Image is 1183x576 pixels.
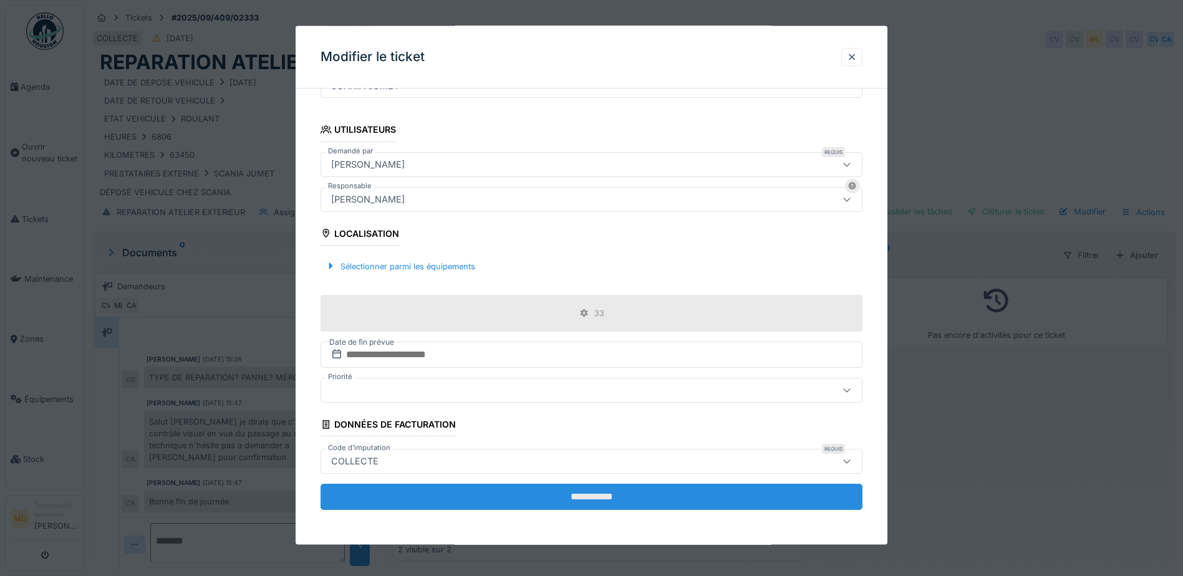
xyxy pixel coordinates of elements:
[822,146,845,156] div: Requis
[321,257,480,274] div: Sélectionner parmi les équipements
[321,415,456,436] div: Données de facturation
[321,224,399,245] div: Localisation
[326,145,375,156] label: Demandé par
[326,372,355,382] label: Priorité
[594,307,604,319] div: 33
[326,180,374,191] label: Responsable
[326,443,393,453] label: Code d'imputation
[326,157,410,171] div: [PERSON_NAME]
[328,335,395,349] label: Date de fin prévue
[321,49,425,65] h3: Modifier le ticket
[326,192,410,206] div: [PERSON_NAME]
[326,454,384,468] div: COLLECTE
[822,444,845,454] div: Requis
[321,120,396,142] div: Utilisateurs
